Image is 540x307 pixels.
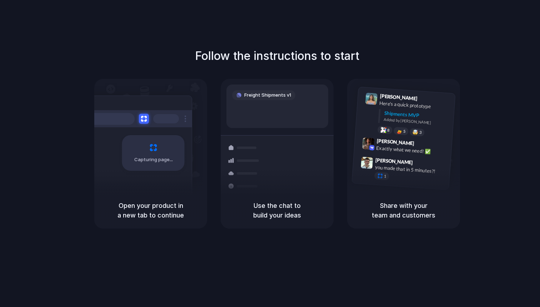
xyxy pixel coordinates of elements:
[195,47,359,65] h1: Follow the instructions to start
[375,164,446,176] div: you made that in 5 minutes?!
[384,174,386,178] span: 1
[134,156,174,163] span: Capturing page
[376,144,447,157] div: Exactly what we need! ✅
[375,156,413,167] span: [PERSON_NAME]
[415,160,430,168] span: 9:47 AM
[412,130,419,135] div: 🤯
[103,201,199,220] h5: Open your product in a new tab to continue
[416,140,431,149] span: 9:42 AM
[419,131,422,134] span: 3
[387,128,390,132] span: 8
[379,99,451,112] div: Here's a quick prototype
[420,96,434,104] span: 9:41 AM
[384,117,449,127] div: Added by [PERSON_NAME]
[403,129,406,133] span: 5
[380,92,417,102] span: [PERSON_NAME]
[356,201,451,220] h5: Share with your team and customers
[244,92,291,99] span: Freight Shipments v1
[384,109,450,121] div: Shipments MVP
[229,201,325,220] h5: Use the chat to build your ideas
[376,137,414,147] span: [PERSON_NAME]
